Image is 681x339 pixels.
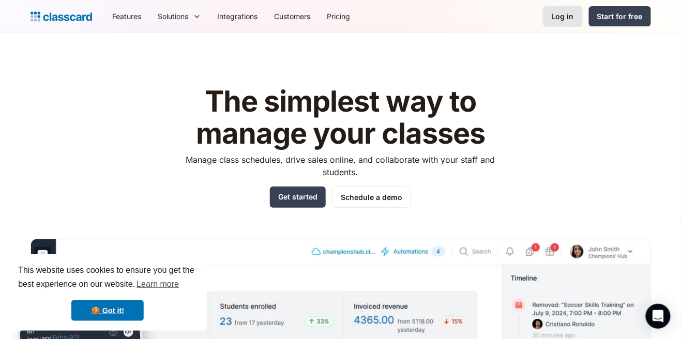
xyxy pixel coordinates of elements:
[266,5,319,28] a: Customers
[150,5,209,28] div: Solutions
[543,6,583,27] a: Log in
[646,304,671,329] div: Open Intercom Messenger
[18,264,197,292] span: This website uses cookies to ensure you get the best experience on our website.
[552,11,574,22] div: Log in
[104,5,150,28] a: Features
[176,153,505,178] p: Manage class schedules, drive sales online, and collaborate with your staff and students.
[270,187,326,208] a: Get started
[8,254,207,331] div: cookieconsent
[597,11,643,22] div: Start for free
[135,276,180,292] a: learn more about cookies
[176,86,505,149] h1: The simplest way to manage your classes
[589,6,651,26] a: Start for free
[209,5,266,28] a: Integrations
[332,187,411,208] a: Schedule a demo
[71,300,144,321] a: dismiss cookie message
[31,9,92,24] a: home
[319,5,359,28] a: Pricing
[158,11,189,22] div: Solutions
